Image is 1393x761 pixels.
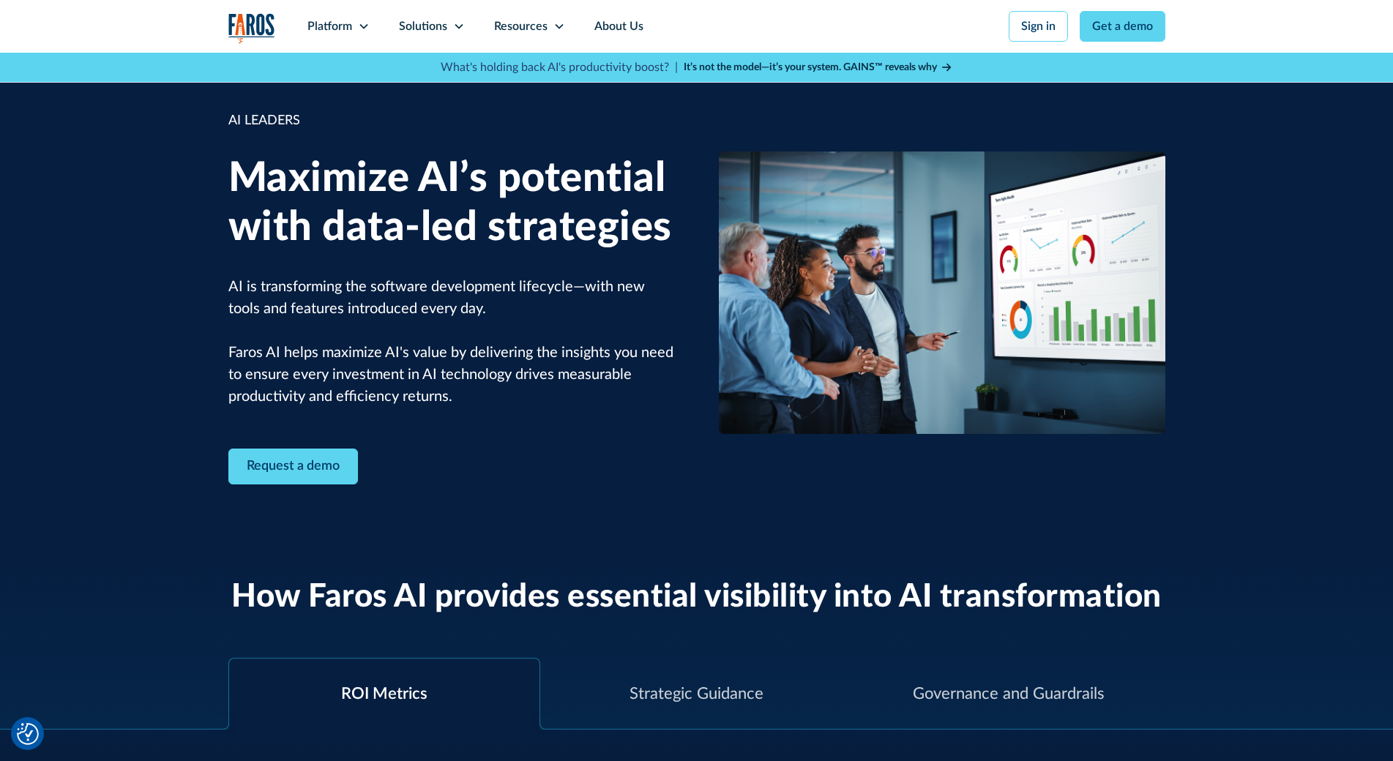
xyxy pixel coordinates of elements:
[630,682,763,706] div: Strategic Guidance
[684,62,937,72] strong: It’s not the model—it’s your system. GAINS™ reveals why
[228,449,358,484] a: Contact Modal
[399,18,447,35] div: Solutions
[17,723,39,745] img: Revisit consent button
[1009,11,1068,42] a: Sign in
[441,59,678,76] p: What's holding back AI's productivity boost? |
[17,723,39,745] button: Cookie Settings
[341,682,427,706] div: ROI Metrics
[228,111,675,131] div: AI LEADERS
[1080,11,1165,42] a: Get a demo
[684,60,953,75] a: It’s not the model—it’s your system. GAINS™ reveals why
[228,154,675,252] h1: Maximize AI’s potential with data-led strategies
[228,276,675,408] p: AI is transforming the software development lifecycle—with new tools and features introduced ever...
[307,18,352,35] div: Platform
[913,682,1105,706] div: Governance and Guardrails
[494,18,548,35] div: Resources
[228,13,275,43] a: home
[231,578,1162,617] h2: How Faros AI provides essential visibility into AI transformation
[228,13,275,43] img: Logo of the analytics and reporting company Faros.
